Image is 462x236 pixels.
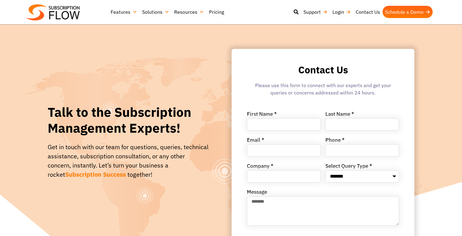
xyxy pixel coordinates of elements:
[247,112,277,118] label: First Name *
[48,104,209,136] h1: Talk to the Subscription Management Experts!
[325,138,345,144] label: Phone *
[353,6,383,18] a: Contact Us
[247,64,399,76] h2: Contact Us
[247,190,267,196] label: Message
[247,82,399,99] div: Please use this form to connect with our experts and get your queries or concerns addressed withi...
[247,164,273,170] label: Company *
[65,170,126,179] span: Subscription Success
[108,6,140,18] a: Features
[172,6,207,18] a: Resources
[26,4,80,20] img: Subscriptionflow
[48,142,209,179] div: Get in touch with our team for questions, queries, technical assistance, subscription consultatio...
[207,6,226,18] a: Pricing
[325,164,372,170] label: Select Query Type *
[325,112,354,118] label: Last Name *
[330,6,353,18] a: Login
[383,6,433,18] a: Schedule a Demo
[247,138,264,144] label: Email *
[140,6,172,18] a: Solutions
[301,6,330,18] a: Support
